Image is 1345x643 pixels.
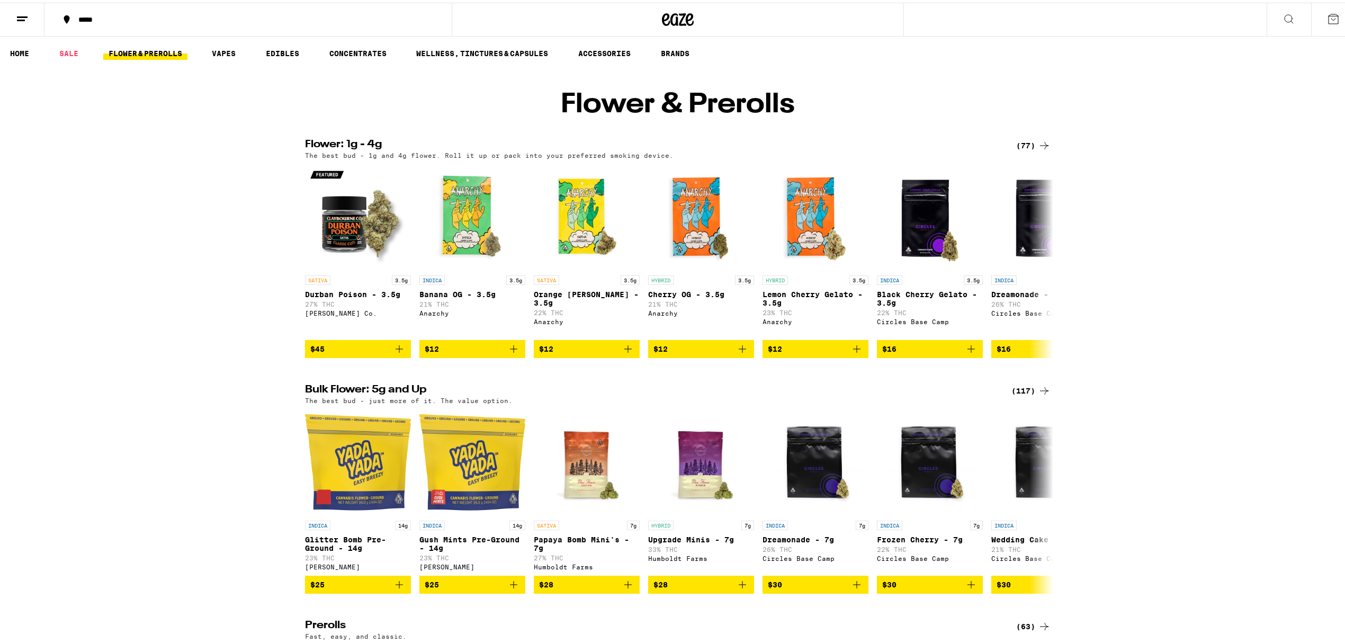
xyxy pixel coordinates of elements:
[261,44,304,57] a: EDIBLES
[1011,382,1051,395] a: (117)
[310,578,325,586] span: $25
[1016,618,1051,630] a: (63)
[991,307,1097,314] div: Circles Base Camp
[305,149,674,156] p: The best bud - 1g and 4g flower. Roll it up or pack into your preferred smoking device.
[763,162,868,337] a: Open page for Lemon Cherry Gelato - 3.5g from Anarchy
[419,561,525,568] div: [PERSON_NAME]
[561,88,795,116] h1: Flower & Prerolls
[305,561,411,568] div: [PERSON_NAME]
[305,162,411,267] img: Claybourne Co. - Durban Poison - 3.5g
[991,407,1097,513] img: Circles Base Camp - Wedding Cake - 7g
[763,273,788,282] p: HYBRID
[648,552,754,559] div: Humboldt Farms
[763,288,868,305] p: Lemon Cherry Gelato - 3.5g
[419,573,525,591] button: Add to bag
[506,273,525,282] p: 3.5g
[305,382,999,395] h2: Bulk Flower: 5g and Up
[877,573,983,591] button: Add to bag
[419,533,525,550] p: Gush Mints Pre-Ground - 14g
[419,307,525,314] div: Anarchy
[991,573,1097,591] button: Add to bag
[991,407,1097,573] a: Open page for Wedding Cake - 7g from Circles Base Camp
[305,337,411,355] button: Add to bag
[305,407,411,513] img: Yada Yada - Glitter Bomb Pre-Ground - 14g
[648,407,754,513] img: Humboldt Farms - Upgrade Minis - 7g
[882,342,896,351] span: $16
[997,342,1011,351] span: $16
[1016,137,1051,149] a: (77)
[305,573,411,591] button: Add to bag
[877,407,983,573] a: Open page for Frozen Cherry - 7g from Circles Base Camp
[573,44,636,57] a: ACCESSORIES
[648,162,754,267] img: Anarchy - Cherry OG - 3.5g
[648,533,754,541] p: Upgrade Minis - 7g
[964,273,983,282] p: 3.5g
[997,578,1011,586] span: $30
[305,533,411,550] p: Glitter Bomb Pre-Ground - 14g
[419,162,525,337] a: Open page for Banana OG - 3.5g from Anarchy
[534,316,640,323] div: Anarchy
[877,518,902,528] p: INDICA
[534,407,640,513] img: Humboldt Farms - Papaya Bomb Mini's - 7g
[419,298,525,305] p: 21% THC
[763,518,788,528] p: INDICA
[419,162,525,267] img: Anarchy - Banana OG - 3.5g
[648,337,754,355] button: Add to bag
[877,307,983,314] p: 22% THC
[305,288,411,296] p: Durban Poison - 3.5g
[534,533,640,550] p: Papaya Bomb Mini's - 7g
[419,288,525,296] p: Banana OG - 3.5g
[877,162,983,267] img: Circles Base Camp - Black Cherry Gelato - 3.5g
[991,518,1017,528] p: INDICA
[877,407,983,513] img: Circles Base Camp - Frozen Cherry - 7g
[991,298,1097,305] p: 26% THC
[324,44,392,57] a: CONCENTRATES
[305,162,411,337] a: Open page for Durban Poison - 3.5g from Claybourne Co.
[763,407,868,513] img: Circles Base Camp - Dreamonade - 7g
[763,543,868,550] p: 26% THC
[103,44,187,57] a: FLOWER & PREROLLS
[653,578,668,586] span: $28
[768,342,782,351] span: $12
[539,578,553,586] span: $28
[54,44,84,57] a: SALE
[877,273,902,282] p: INDICA
[419,407,525,573] a: Open page for Gush Mints Pre-Ground - 14g from Yada Yada
[970,518,983,528] p: 7g
[877,337,983,355] button: Add to bag
[877,533,983,541] p: Frozen Cherry - 7g
[539,342,553,351] span: $12
[207,44,241,57] a: VAPES
[991,162,1097,267] img: Circles Base Camp - Dreamonade - 3.5g
[763,533,868,541] p: Dreamonade - 7g
[648,307,754,314] div: Anarchy
[763,307,868,314] p: 23% THC
[877,288,983,305] p: Black Cherry Gelato - 3.5g
[621,273,640,282] p: 3.5g
[305,630,407,637] p: Fast, easy, and classic.
[991,552,1097,559] div: Circles Base Camp
[534,561,640,568] div: Humboldt Farms
[419,337,525,355] button: Add to bag
[534,407,640,573] a: Open page for Papaya Bomb Mini's - 7g from Humboldt Farms
[534,288,640,305] p: Orange [PERSON_NAME] - 3.5g
[763,407,868,573] a: Open page for Dreamonade - 7g from Circles Base Camp
[534,273,559,282] p: SATIVA
[419,518,445,528] p: INDICA
[763,316,868,323] div: Anarchy
[425,342,439,351] span: $12
[735,273,754,282] p: 3.5g
[991,337,1097,355] button: Add to bag
[534,337,640,355] button: Add to bag
[305,137,999,149] h2: Flower: 1g - 4g
[419,407,525,513] img: Yada Yada - Gush Mints Pre-Ground - 14g
[305,395,513,401] p: The best bud - just more of it. The value option.
[991,162,1097,337] a: Open page for Dreamonade - 3.5g from Circles Base Camp
[653,342,668,351] span: $12
[534,162,640,337] a: Open page for Orange Runtz - 3.5g from Anarchy
[991,533,1097,541] p: Wedding Cake - 7g
[392,273,411,282] p: 3.5g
